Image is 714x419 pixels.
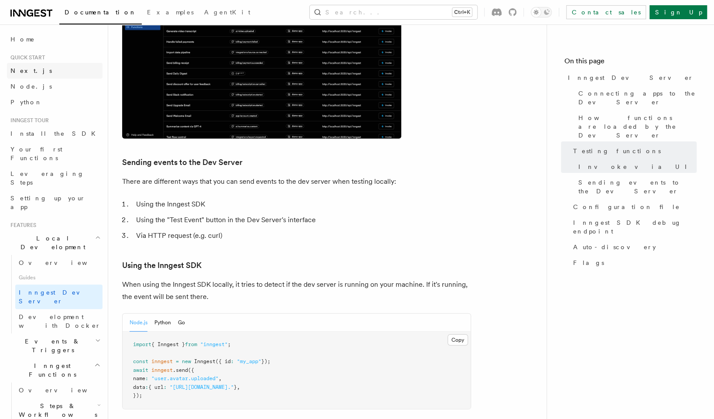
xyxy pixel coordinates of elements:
span: Invoke via UI [578,162,694,171]
li: Via HTTP request (e.g. curl) [133,230,471,242]
a: Install the SDK [7,126,102,141]
span: Setting up your app [10,195,85,210]
span: How functions are loaded by the Dev Server [578,113,697,140]
a: Examples [142,3,199,24]
span: await [133,367,148,373]
span: Overview [19,259,109,266]
a: Python [7,94,102,110]
span: , [219,375,222,381]
span: Leveraging Steps [10,170,84,186]
a: Node.js [7,79,102,94]
span: Inngest SDK debug endpoint [573,218,697,236]
span: Overview [19,387,109,394]
li: Using the Inngest SDK [133,198,471,210]
span: Inngest Dev Server [19,289,93,305]
span: : [145,384,148,390]
a: Sending events to the Dev Server [575,175,697,199]
a: Your first Functions [7,141,102,166]
p: When using the Inngest SDK locally, it tries to detect if the dev server is running on your machi... [122,278,471,303]
span: Configuration file [573,203,680,211]
span: inngest [151,367,173,373]
span: "[URL][DOMAIN_NAME]." [170,384,234,390]
a: Inngest SDK debug endpoint [570,215,697,239]
span: ({ [188,367,194,373]
span: { Inngest } [151,341,185,347]
span: Python [10,99,42,106]
span: Examples [147,9,194,16]
span: new [182,358,191,364]
span: Features [7,222,36,229]
span: Install the SDK [10,130,101,137]
button: Inngest Functions [7,358,102,382]
span: , [237,384,240,390]
span: Documentation [65,9,137,16]
a: Configuration file [570,199,697,215]
span: "my_app" [237,358,261,364]
button: Python [154,314,171,332]
a: Home [7,31,102,47]
span: Sending events to the Dev Server [578,178,697,196]
span: Home [10,35,35,44]
a: AgentKit [199,3,256,24]
button: Toggle dark mode [531,7,552,17]
span: Node.js [10,83,52,90]
span: Inngest Functions [7,361,94,379]
a: Contact sales [566,5,646,19]
a: Invoke via UI [575,159,697,175]
a: Using the Inngest SDK [122,259,202,271]
span: const [133,358,148,364]
a: Sending events to the Dev Server [122,156,243,168]
span: }); [133,392,142,398]
button: Search...Ctrl+K [310,5,477,19]
p: There are different ways that you can send events to the dev server when testing locally: [122,175,471,188]
a: Sign Up [649,5,707,19]
div: Local Development [7,255,102,333]
button: Events & Triggers [7,333,102,358]
span: Inngest [194,358,215,364]
span: Local Development [7,234,95,251]
a: Auto-discovery [570,239,697,255]
a: Next.js [7,63,102,79]
span: Next.js [10,67,52,74]
span: : [164,384,167,390]
button: Local Development [7,230,102,255]
span: ; [228,341,231,347]
span: name [133,375,145,381]
span: Auto-discovery [573,243,656,251]
button: Copy [448,334,468,346]
a: Testing functions [570,143,697,159]
span: data [133,384,145,390]
a: Connecting apps to the Dev Server [575,86,697,110]
span: AgentKit [204,9,250,16]
a: Inngest Dev Server [564,70,697,86]
span: Development with Docker [19,313,101,329]
span: Events & Triggers [7,337,95,354]
span: "inngest" [200,341,228,347]
button: Node.js [130,314,147,332]
span: .send [173,367,188,373]
span: Inngest Dev Server [568,73,694,82]
a: Leveraging Steps [7,166,102,190]
span: = [176,358,179,364]
button: Go [178,314,185,332]
a: Overview [15,382,102,398]
span: } [234,384,237,390]
kbd: Ctrl+K [452,8,472,17]
a: Overview [15,255,102,271]
span: : [145,375,148,381]
span: import [133,341,151,347]
span: inngest [151,358,173,364]
span: ({ id [215,358,231,364]
li: Using the "Test Event" button in the Dev Server's interface [133,214,471,226]
span: : [231,358,234,364]
span: Testing functions [573,147,661,155]
span: Quick start [7,54,45,61]
h4: On this page [564,56,697,70]
span: Inngest tour [7,117,49,124]
span: Guides [15,271,102,285]
a: Setting up your app [7,190,102,215]
span: { url [148,384,164,390]
span: Flags [573,258,604,267]
span: "user.avatar.uploaded" [151,375,219,381]
span: Connecting apps to the Dev Server [578,89,697,106]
